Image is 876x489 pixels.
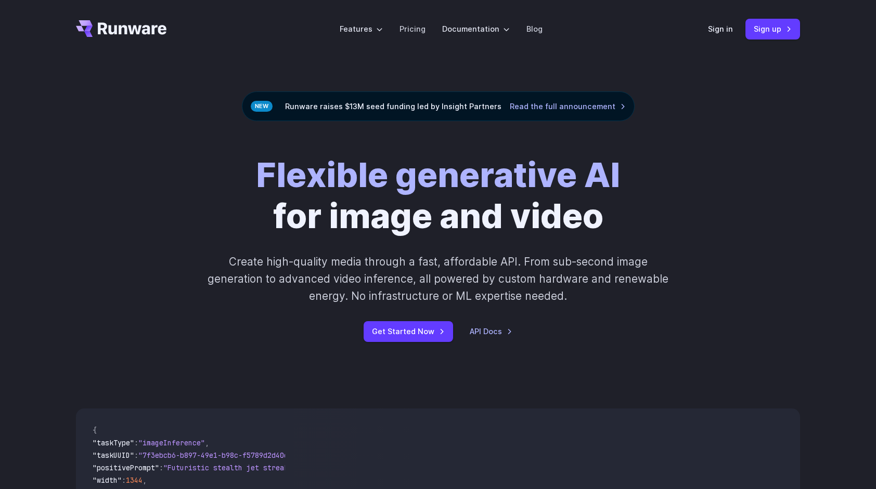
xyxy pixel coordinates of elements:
[126,475,143,485] span: 1344
[510,100,626,112] a: Read the full announcement
[76,20,166,37] a: Go to /
[93,426,97,435] span: {
[134,438,138,447] span: :
[93,463,159,472] span: "positivePrompt"
[122,475,126,485] span: :
[93,451,134,460] span: "taskUUID"
[205,438,209,447] span: ,
[708,23,733,35] a: Sign in
[143,475,147,485] span: ,
[138,451,297,460] span: "7f3ebcb6-b897-49e1-b98c-f5789d2d40d7"
[442,23,510,35] label: Documentation
[340,23,383,35] label: Features
[242,91,635,121] div: Runware raises $13M seed funding led by Insight Partners
[138,438,205,447] span: "imageInference"
[256,154,620,236] h1: for image and video
[470,325,512,337] a: API Docs
[163,463,542,472] span: "Futuristic stealth jet streaking through a neon-lit cityscape with glowing purple exhaust"
[400,23,426,35] a: Pricing
[364,321,453,341] a: Get Started Now
[93,438,134,447] span: "taskType"
[207,253,670,305] p: Create high-quality media through a fast, affordable API. From sub-second image generation to adv...
[134,451,138,460] span: :
[745,19,800,39] a: Sign up
[159,463,163,472] span: :
[526,23,543,35] a: Blog
[256,154,620,195] strong: Flexible generative AI
[93,475,122,485] span: "width"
